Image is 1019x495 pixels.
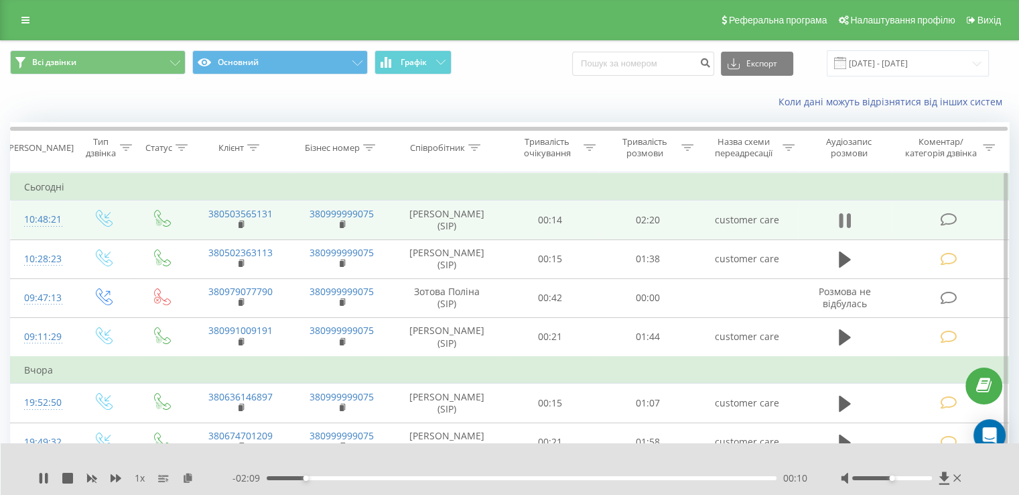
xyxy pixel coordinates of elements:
[599,423,696,461] td: 01:58
[709,136,779,159] div: Назва схеми переадресації
[11,357,1009,384] td: Вчора
[24,429,60,455] div: 19:49:32
[232,472,267,485] span: - 02:09
[208,246,273,259] a: 380502363113
[310,285,374,298] a: 380999999075
[514,136,581,159] div: Тривалість очікування
[310,429,374,442] a: 380999999075
[611,136,678,159] div: Тривалість розмови
[401,58,427,67] span: Графік
[303,476,309,481] div: Accessibility label
[208,429,273,442] a: 380674701209
[208,207,273,220] a: 380503565131
[393,384,502,423] td: [PERSON_NAME] (SIP)
[24,324,60,350] div: 09:11:29
[393,317,502,357] td: [PERSON_NAME] (SIP)
[24,285,60,311] div: 09:47:13
[32,57,76,68] span: Всі дзвінки
[393,423,502,461] td: [PERSON_NAME] (SIP)
[572,52,714,76] input: Пошук за номером
[502,317,599,357] td: 00:21
[850,15,955,25] span: Налаштування профілю
[310,324,374,337] a: 380999999075
[696,423,797,461] td: customer care
[192,50,368,74] button: Основний
[696,317,797,357] td: customer care
[208,285,273,298] a: 380979077790
[310,390,374,403] a: 380999999075
[599,239,696,278] td: 01:38
[24,390,60,416] div: 19:52:50
[502,384,599,423] td: 00:15
[135,472,145,485] span: 1 x
[84,136,116,159] div: Тип дзвінка
[310,246,374,259] a: 380999999075
[502,423,599,461] td: 00:21
[208,390,273,403] a: 380636146897
[375,50,452,74] button: Графік
[305,142,360,154] div: Бізнес номер
[11,174,1009,201] td: Сьогодні
[889,476,894,481] div: Accessibility label
[6,142,74,154] div: [PERSON_NAME]
[599,317,696,357] td: 01:44
[783,472,807,485] span: 00:10
[901,136,979,159] div: Коментар/категорія дзвінка
[810,136,888,159] div: Аудіозапис розмови
[729,15,827,25] span: Реферальна програма
[599,201,696,239] td: 02:20
[218,142,244,154] div: Клієнт
[393,239,502,278] td: [PERSON_NAME] (SIP)
[502,239,599,278] td: 00:15
[721,52,793,76] button: Експорт
[393,278,502,317] td: Зотова Поліна (SIP)
[24,207,60,233] div: 10:48:21
[696,384,797,423] td: customer care
[208,324,273,337] a: 380991009191
[24,246,60,272] div: 10:28:23
[599,278,696,317] td: 00:00
[502,201,599,239] td: 00:14
[778,95,1009,108] a: Коли дані можуть відрізнятися вiд інших систем
[696,239,797,278] td: customer care
[819,285,871,310] span: Розмова не відбулась
[145,142,172,154] div: Статус
[10,50,186,74] button: Всі дзвінки
[410,142,465,154] div: Співробітник
[977,15,1001,25] span: Вихід
[696,201,797,239] td: customer care
[973,419,1006,451] div: Open Intercom Messenger
[502,278,599,317] td: 00:42
[310,207,374,220] a: 380999999075
[599,384,696,423] td: 01:07
[393,201,502,239] td: [PERSON_NAME] (SIP)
